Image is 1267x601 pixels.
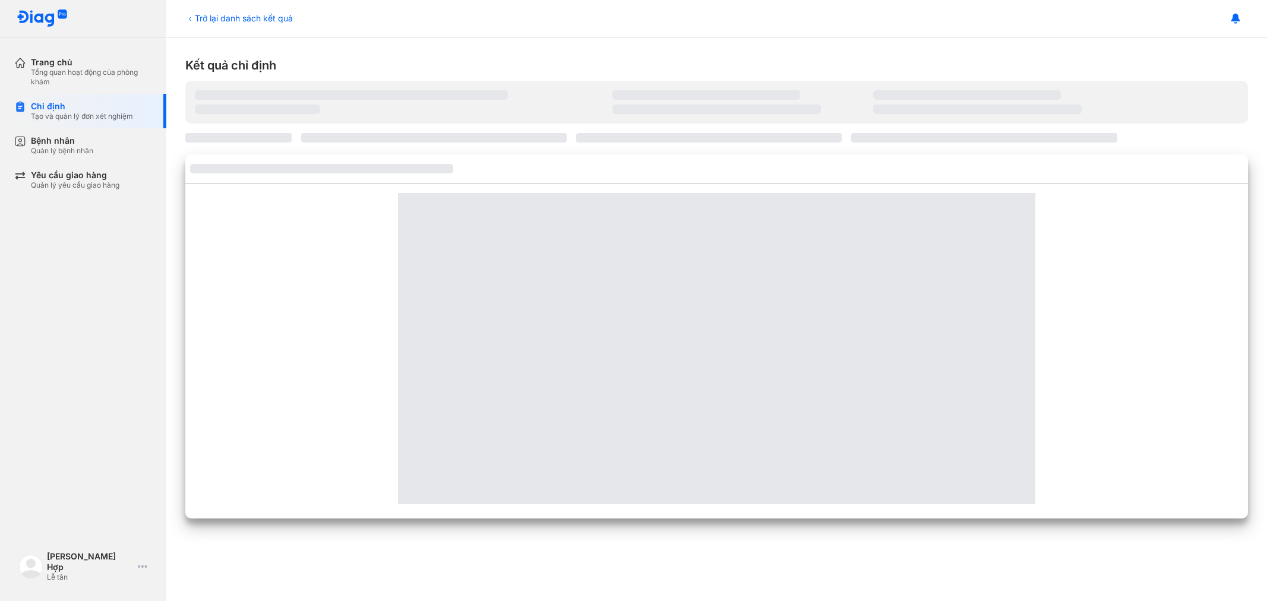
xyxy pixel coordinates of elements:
div: Kết quả chỉ định [185,57,1248,74]
div: Tạo và quản lý đơn xét nghiệm [31,112,133,121]
div: Yêu cầu giao hàng [31,170,119,181]
img: logo [17,10,68,28]
div: [PERSON_NAME] Hợp [47,551,133,572]
div: Trở lại danh sách kết quả [185,12,293,24]
div: Quản lý bệnh nhân [31,146,93,156]
img: logo [19,555,43,578]
div: Tổng quan hoạt động của phòng khám [31,68,152,87]
div: Chỉ định [31,101,133,112]
div: Quản lý yêu cầu giao hàng [31,181,119,190]
div: Lễ tân [47,572,133,582]
div: Trang chủ [31,57,152,68]
div: Bệnh nhân [31,135,93,146]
